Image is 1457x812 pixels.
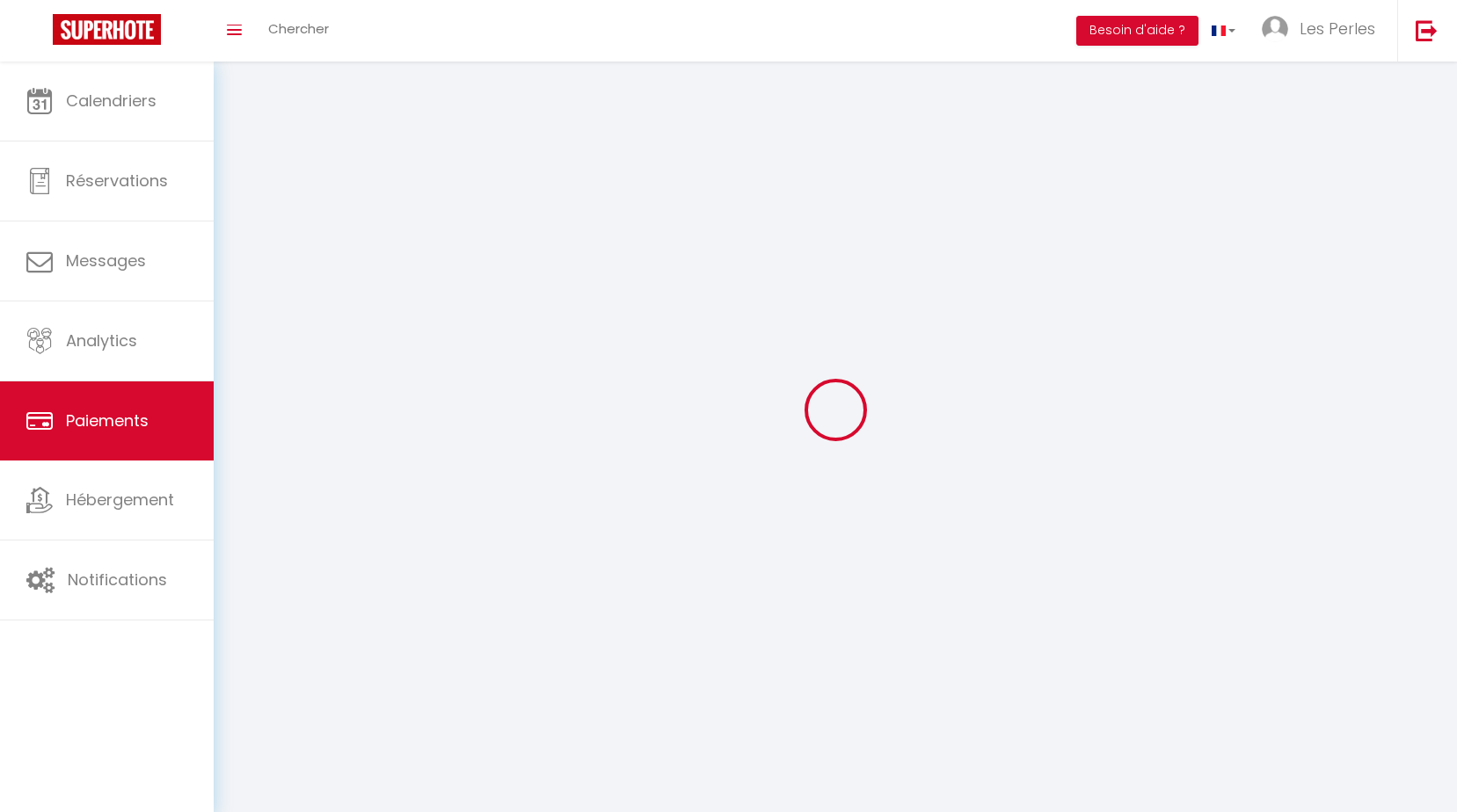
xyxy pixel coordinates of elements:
span: Calendriers [66,90,157,112]
img: Super Booking [53,14,161,45]
span: Notifications [68,569,167,591]
span: Analytics [66,330,137,352]
span: Chercher [268,19,329,38]
button: Besoin d'aide ? [1076,16,1198,46]
span: Hébergement [66,489,174,511]
span: Paiements [66,410,149,431]
span: Les Perles [1300,18,1375,40]
span: Messages [66,250,146,272]
img: ... [1262,16,1288,42]
img: logout [1416,19,1438,41]
span: Réservations [66,170,168,192]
